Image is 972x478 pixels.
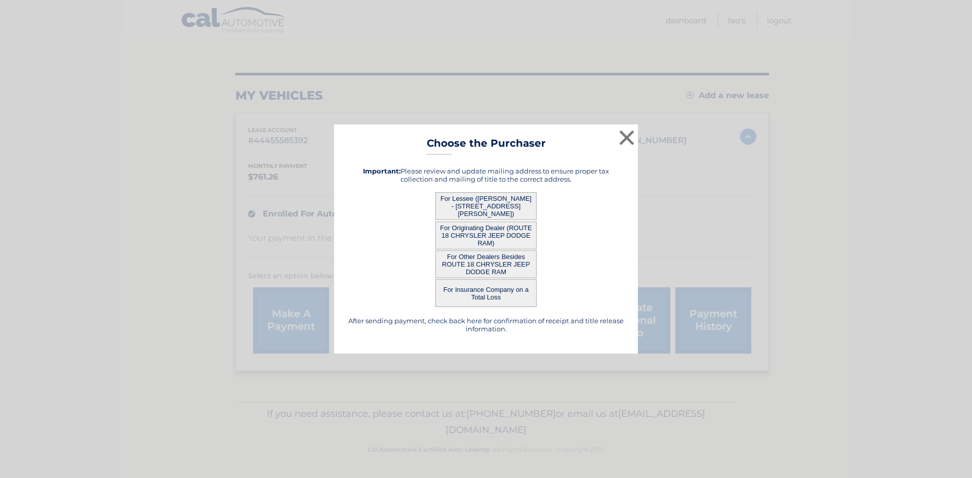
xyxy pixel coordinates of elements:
[435,192,537,220] button: For Lessee ([PERSON_NAME] - [STREET_ADDRESS][PERSON_NAME])
[435,222,537,249] button: For Originating Dealer (ROUTE 18 CHRYSLER JEEP DODGE RAM)
[435,279,537,307] button: For Insurance Company on a Total Loss
[347,167,625,183] h5: Please review and update mailing address to ensure proper tax collection and mailing of title to ...
[363,167,400,175] strong: Important:
[427,137,546,155] h3: Choose the Purchaser
[435,250,537,278] button: For Other Dealers Besides ROUTE 18 CHRYSLER JEEP DODGE RAM
[347,317,625,333] h5: After sending payment, check back here for confirmation of receipt and title release information.
[617,127,637,148] button: ×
